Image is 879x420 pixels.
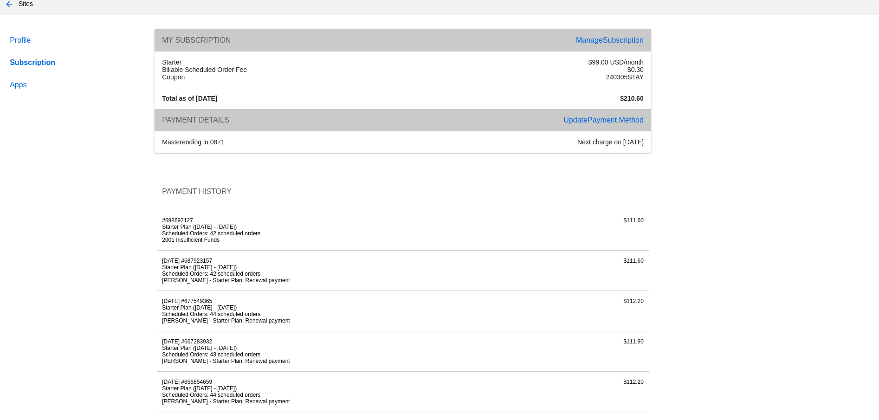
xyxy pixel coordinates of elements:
[485,338,649,364] div: $111.90
[162,277,479,284] li: [PERSON_NAME] - Starter Plan: Renewal payment
[588,116,644,124] span: Payment Method
[162,392,479,398] li: Scheduled Orders: 44 scheduled orders
[485,379,649,405] div: $112.20
[603,36,644,44] span: Subscription
[162,351,479,358] li: Scheduled Orders: 43 scheduled orders
[157,66,403,73] div: Billable Scheduled Order Fee
[157,338,485,364] div: [DATE] #667283932
[563,116,644,124] a: UpdatePayment Method
[162,271,479,277] li: Scheduled Orders: 42 scheduled orders
[162,116,229,124] span: Payment Details
[162,311,479,317] li: Scheduled Orders: 44 scheduled orders
[162,224,479,230] li: Starter Plan ([DATE] - [DATE])
[162,138,182,146] span: master
[162,187,232,195] span: Payment History
[403,138,649,146] div: Next charge on [DATE]
[157,73,403,81] div: Coupon
[162,358,479,364] li: [PERSON_NAME] - Starter Plan: Renewal payment
[162,264,479,271] li: Starter Plan ([DATE] - [DATE])
[162,237,479,243] li: 2001 Insufficient Funds
[162,304,479,311] li: Starter Plan ([DATE] - [DATE])
[485,258,649,284] div: $111.60
[620,95,644,102] strong: $210.60
[157,217,485,243] div: #698692127
[576,36,644,44] a: ManageSubscription
[157,298,485,324] div: [DATE] #677549365
[162,230,479,237] li: Scheduled Orders: 42 scheduled orders
[157,258,485,284] div: [DATE] #687923157
[403,73,649,81] div: 240305STAY
[162,345,479,351] li: Starter Plan ([DATE] - [DATE])
[157,58,403,66] div: Starter
[403,66,649,73] div: $0.30
[162,398,479,405] li: [PERSON_NAME] - Starter Plan: Renewal payment
[162,36,231,44] span: My Subscription
[162,385,479,392] li: Starter Plan ([DATE] - [DATE])
[157,379,485,405] div: [DATE] #656854659
[485,217,649,243] div: $111.60
[403,58,649,66] div: $99.00 USD/month
[8,74,138,96] a: Apps
[8,29,138,52] a: Profile
[162,317,479,324] li: [PERSON_NAME] - Starter Plan: Renewal payment
[157,138,403,146] div: ending in 0871
[485,298,649,324] div: $112.20
[162,95,217,102] strong: Total as of [DATE]
[8,52,138,74] a: Subscription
